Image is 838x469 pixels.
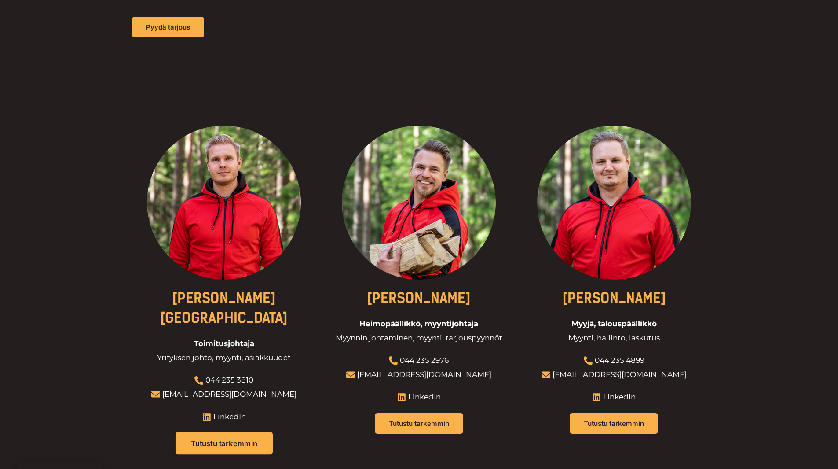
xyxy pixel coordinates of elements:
a: [EMAIL_ADDRESS][DOMAIN_NAME] [357,370,491,379]
span: Myynti, hallinto, laskutus [568,331,660,345]
a: Tutustu tarkemmin [570,413,658,434]
a: [PERSON_NAME][GEOGRAPHIC_DATA] [160,290,288,326]
a: Tutustu tarkemmin [375,413,463,434]
span: Heimopäällikkö, myyntijohtaja [359,317,478,331]
span: Tutustu tarkemmin [584,420,644,427]
span: Pyydä tarjous [146,24,190,30]
a: LinkedIn [397,390,441,404]
span: Myyjä, talouspäällikkö [571,317,657,331]
a: 044 235 3810 [205,376,253,384]
a: [EMAIL_ADDRESS][DOMAIN_NAME] [162,390,296,399]
span: Tutustu tarkemmin [389,420,449,427]
a: 044 235 2976 [400,356,449,365]
a: Tutustu tarkemmin [176,432,273,454]
span: Yrityksen johto, myynti, asiakkuudet [157,351,291,365]
span: LinkedIn [211,410,246,424]
a: [PERSON_NAME] [562,290,666,307]
a: [EMAIL_ADDRESS][DOMAIN_NAME] [553,370,687,379]
span: Tutustu tarkemmin [191,439,257,447]
a: LinkedIn [202,410,246,424]
span: Toimitusjohtaja [194,337,254,351]
span: Myynnin johtaminen, myynti, tarjouspyynnöt [336,331,502,345]
span: LinkedIn [601,390,636,404]
a: [PERSON_NAME] [367,290,471,307]
a: LinkedIn [592,390,636,404]
span: LinkedIn [406,390,441,404]
a: Pyydä tarjous [132,17,204,37]
a: 044 235 4899 [595,356,644,365]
